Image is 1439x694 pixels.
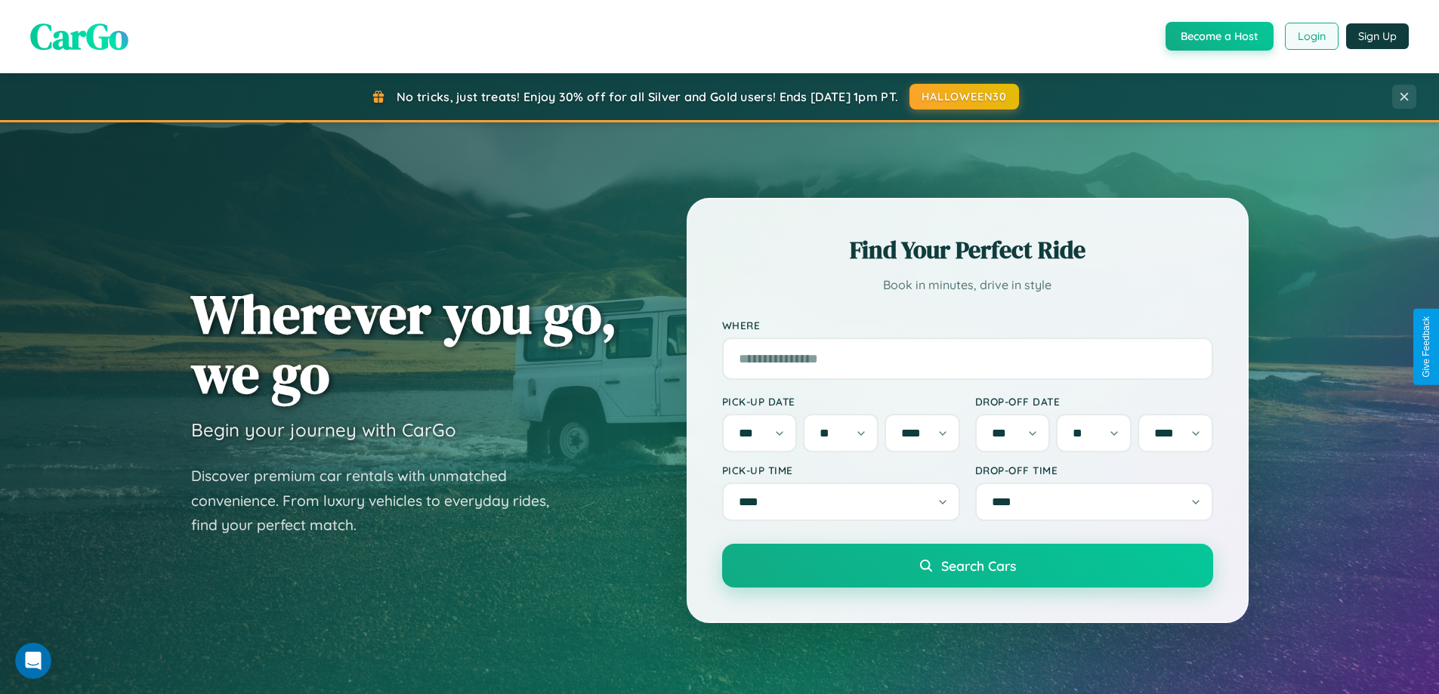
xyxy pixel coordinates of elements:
[722,395,960,408] label: Pick-up Date
[722,464,960,477] label: Pick-up Time
[975,395,1213,408] label: Drop-off Date
[909,84,1019,109] button: HALLOWEEN30
[30,11,128,61] span: CarGo
[191,284,617,403] h1: Wherever you go, we go
[941,557,1016,574] span: Search Cars
[397,89,898,104] span: No tricks, just treats! Enjoy 30% off for all Silver and Gold users! Ends [DATE] 1pm PT.
[722,319,1213,332] label: Where
[722,274,1213,296] p: Book in minutes, drive in style
[1346,23,1409,49] button: Sign Up
[191,464,569,538] p: Discover premium car rentals with unmatched convenience. From luxury vehicles to everyday rides, ...
[191,418,456,441] h3: Begin your journey with CarGo
[1285,23,1339,50] button: Login
[722,233,1213,267] h2: Find Your Perfect Ride
[722,544,1213,588] button: Search Cars
[975,464,1213,477] label: Drop-off Time
[1166,22,1274,51] button: Become a Host
[15,643,51,679] iframe: Intercom live chat
[1421,316,1431,378] div: Give Feedback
